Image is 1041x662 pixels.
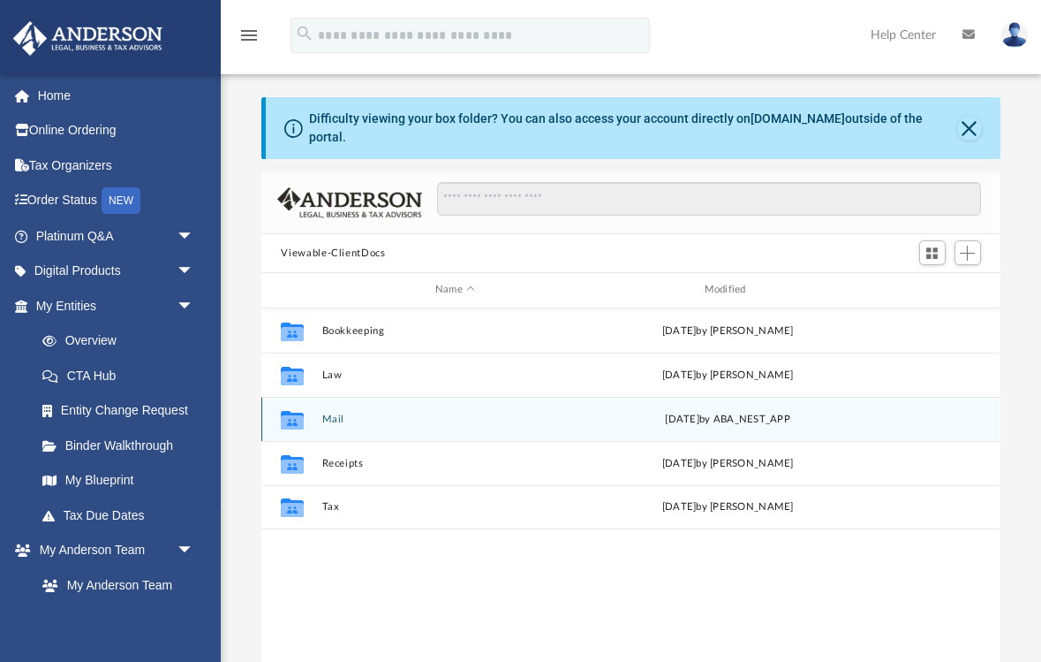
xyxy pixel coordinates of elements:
[322,414,588,425] button: Mail
[12,113,221,148] a: Online Ordering
[751,111,845,126] a: [DOMAIN_NAME]
[25,463,212,498] a: My Blueprint
[595,499,861,515] div: [DATE] by [PERSON_NAME]
[437,182,980,216] input: Search files and folders
[177,533,212,569] span: arrow_drop_down
[321,282,587,298] div: Name
[8,21,168,56] img: Anderson Advisors Platinum Portal
[25,428,221,463] a: Binder Walkthrough
[177,288,212,324] span: arrow_drop_down
[12,218,221,254] a: Platinum Q&Aarrow_drop_down
[1001,22,1028,48] img: User Pic
[954,240,981,265] button: Add
[322,325,588,337] button: Bookkeeping
[595,411,861,427] div: [DATE] by ABA_NEST_APP
[25,498,221,533] a: Tax Due Dates
[12,183,221,219] a: Order StatusNEW
[595,323,861,339] div: [DATE] by [PERSON_NAME]
[25,358,221,393] a: CTA Hub
[102,187,140,214] div: NEW
[12,254,221,289] a: Digital Productsarrow_drop_down
[177,254,212,290] span: arrow_drop_down
[322,369,588,381] button: Law
[12,78,221,113] a: Home
[595,282,861,298] div: Modified
[595,367,861,383] div: [DATE] by [PERSON_NAME]
[25,323,221,359] a: Overview
[238,25,260,46] i: menu
[12,288,221,323] a: My Entitiesarrow_drop_down
[12,148,221,183] a: Tax Organizers
[295,24,314,43] i: search
[25,393,221,429] a: Entity Change Request
[595,455,861,471] div: [DATE] by [PERSON_NAME]
[957,116,982,141] button: Close
[869,282,992,298] div: id
[269,282,313,298] div: id
[322,501,588,513] button: Tax
[238,34,260,46] a: menu
[25,603,212,638] a: Anderson System
[919,240,946,265] button: Switch to Grid View
[177,218,212,255] span: arrow_drop_down
[309,110,957,147] div: Difficulty viewing your box folder? You can also access your account directly on outside of the p...
[25,567,203,603] a: My Anderson Team
[12,533,212,568] a: My Anderson Teamarrow_drop_down
[281,246,385,262] button: Viewable-ClientDocs
[322,458,588,469] button: Receipts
